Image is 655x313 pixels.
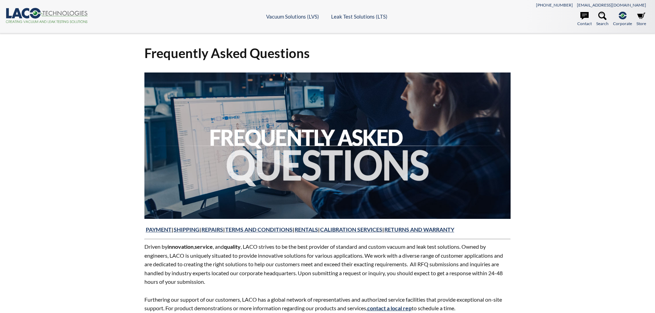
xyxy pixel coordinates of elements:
a: Contact [577,12,592,27]
a: RENTALS [295,226,318,233]
a: contact a local rep [367,305,412,311]
a: Search [596,12,609,27]
span: Corporate [613,20,632,27]
a: TERMS AND CONDITIONS [225,226,293,233]
a: Store [636,12,646,27]
a: [EMAIL_ADDRESS][DOMAIN_NAME] [577,2,646,8]
strong: service [195,243,213,250]
h1: Frequently Asked Questions [144,45,511,62]
a: PAYMENT [146,226,172,233]
img: 2021-FAQ.jpg [144,72,511,219]
a: Leak Test Solutions (LTS) [331,13,387,20]
a: SHIPPING [174,226,199,233]
a: REPAIRS [201,226,223,233]
h4: | | | | | | [144,226,511,233]
a: RETURNS AND WARRANTY [384,226,454,233]
strong: innovation [167,243,194,250]
a: Vacuum Solutions (LVS) [266,13,319,20]
strong: quality [224,243,241,250]
p: Driven by , , and , LACO strives to be the best provider of standard and custom vacuum and leak t... [144,242,511,313]
a: CALIBRATION SERVICES [320,226,382,233]
a: [PHONE_NUMBER] [536,2,573,8]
